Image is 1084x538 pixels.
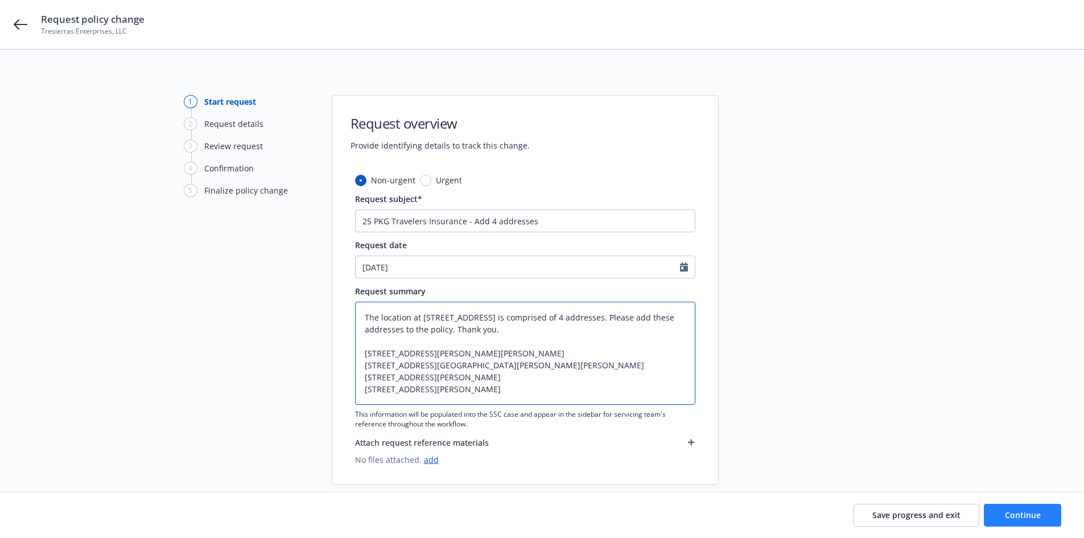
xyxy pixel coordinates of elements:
span: Tresierras Enterprises, LLC [41,26,145,36]
h1: Request overview [351,114,530,133]
div: Request details [204,118,263,130]
button: Continue [984,504,1061,527]
div: 3 [184,139,197,153]
div: 1 [184,95,197,108]
svg: Calendar [680,262,688,272]
span: This information will be populated into the SSC case and appear in the sidebar for servicing team... [355,409,695,429]
span: Save progress and exit [872,510,961,520]
div: Start request [204,96,256,108]
span: Request date [355,240,407,250]
a: add [424,454,439,465]
input: MM/DD/YYYY [356,256,680,278]
span: Urgent [436,174,462,186]
div: Finalize policy change [204,184,288,196]
span: Provide identifying details to track this change. [351,139,530,151]
div: 5 [184,184,197,197]
button: Save progress and exit [854,504,979,527]
span: Non-urgent [371,174,415,186]
input: Non-urgent [355,175,366,186]
span: Request policy change [41,13,145,26]
span: Request subject* [355,194,422,204]
span: Attach request reference materials [355,437,489,449]
div: 4 [184,162,197,175]
textarea: The location at [STREET_ADDRESS] is comprised of 4 addresses. Please add these addresses to the p... [355,302,695,405]
div: 2 [184,117,197,130]
input: Urgent [420,175,431,186]
div: Confirmation [204,162,254,174]
div: Review request [204,140,263,152]
span: Continue [1005,510,1041,520]
input: The subject will appear in the summary list view for quick reference. [355,210,695,232]
span: No files attached. [355,454,695,466]
span: Request summary [355,286,426,297]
